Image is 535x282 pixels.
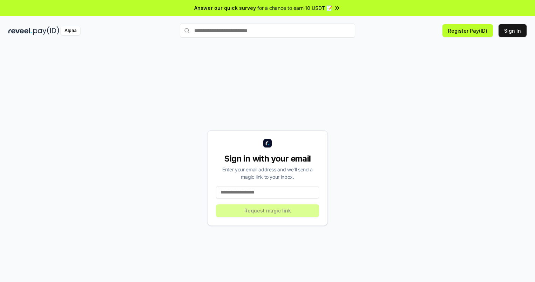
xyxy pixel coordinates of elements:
button: Register Pay(ID) [442,24,493,37]
img: reveel_dark [8,26,32,35]
span: for a chance to earn 10 USDT 📝 [257,4,332,12]
img: logo_small [263,139,272,147]
div: Sign in with your email [216,153,319,164]
button: Sign In [499,24,527,37]
div: Enter your email address and we’ll send a magic link to your inbox. [216,166,319,181]
span: Answer our quick survey [194,4,256,12]
img: pay_id [33,26,59,35]
div: Alpha [61,26,80,35]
